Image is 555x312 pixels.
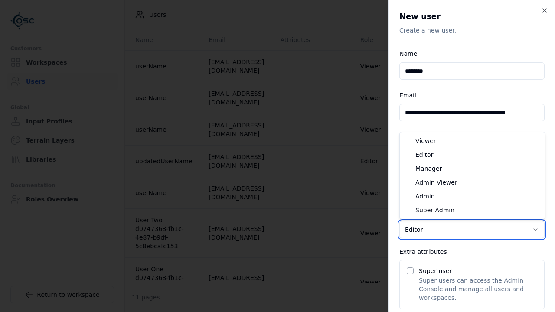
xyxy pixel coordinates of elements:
[415,150,433,159] span: Editor
[415,206,454,214] span: Super Admin
[415,178,457,187] span: Admin Viewer
[415,164,442,173] span: Manager
[415,136,436,145] span: Viewer
[415,192,435,201] span: Admin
